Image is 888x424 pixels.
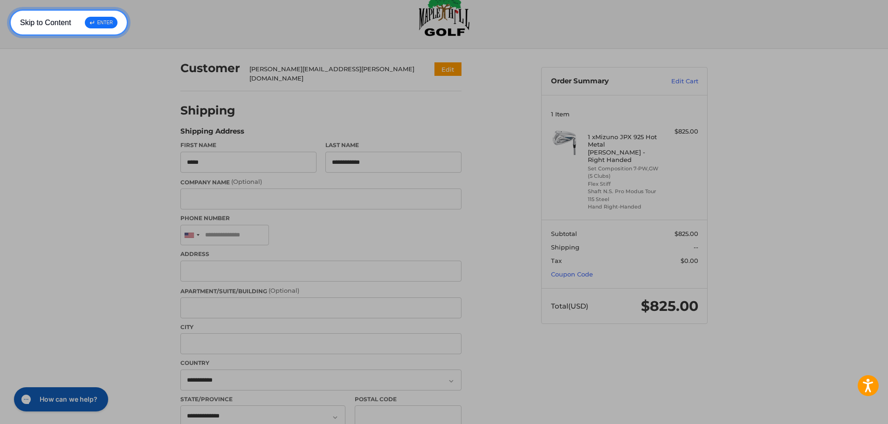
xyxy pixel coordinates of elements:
label: Apartment/Suite/Building [180,286,461,296]
button: Edit [434,62,461,76]
small: (Optional) [268,287,299,294]
span: $825.00 [675,230,698,237]
li: Set Composition 7-PW,GW (5 Clubs) [588,165,659,180]
li: Shaft N.S. Pro Modus Tour 115 Steel [588,188,659,203]
li: Hand Right-Handed [588,203,659,211]
a: Edit Cart [651,77,698,86]
span: Tax [551,257,562,264]
span: Total (USD) [551,302,588,310]
small: (Optional) [231,178,262,185]
span: Subtotal [551,230,577,237]
label: Postal Code [355,395,462,404]
label: Country [180,359,461,367]
iframe: Gorgias live chat messenger [9,384,111,415]
label: Phone Number [180,214,461,222]
label: First Name [180,141,317,149]
h3: Order Summary [551,77,651,86]
div: United States: +1 [181,225,202,245]
a: Coupon Code [551,270,593,278]
h2: Shipping [180,103,235,118]
label: Last Name [325,141,461,149]
h2: Customer [180,61,240,75]
span: $825.00 [641,297,698,315]
div: $825.00 [661,127,698,136]
legend: Shipping Address [180,126,244,141]
label: State/Province [180,395,345,404]
h3: 1 Item [551,110,698,118]
span: $0.00 [681,257,698,264]
h4: 1 x Mizuno JPX 925 Hot Metal [PERSON_NAME] - Right Handed [588,133,659,163]
span: -- [694,243,698,251]
label: Address [180,250,461,258]
label: Company Name [180,177,461,187]
div: [PERSON_NAME][EMAIL_ADDRESS][PERSON_NAME][DOMAIN_NAME] [249,65,417,83]
li: Flex Stiff [588,180,659,188]
span: Shipping [551,243,579,251]
label: City [180,323,461,331]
